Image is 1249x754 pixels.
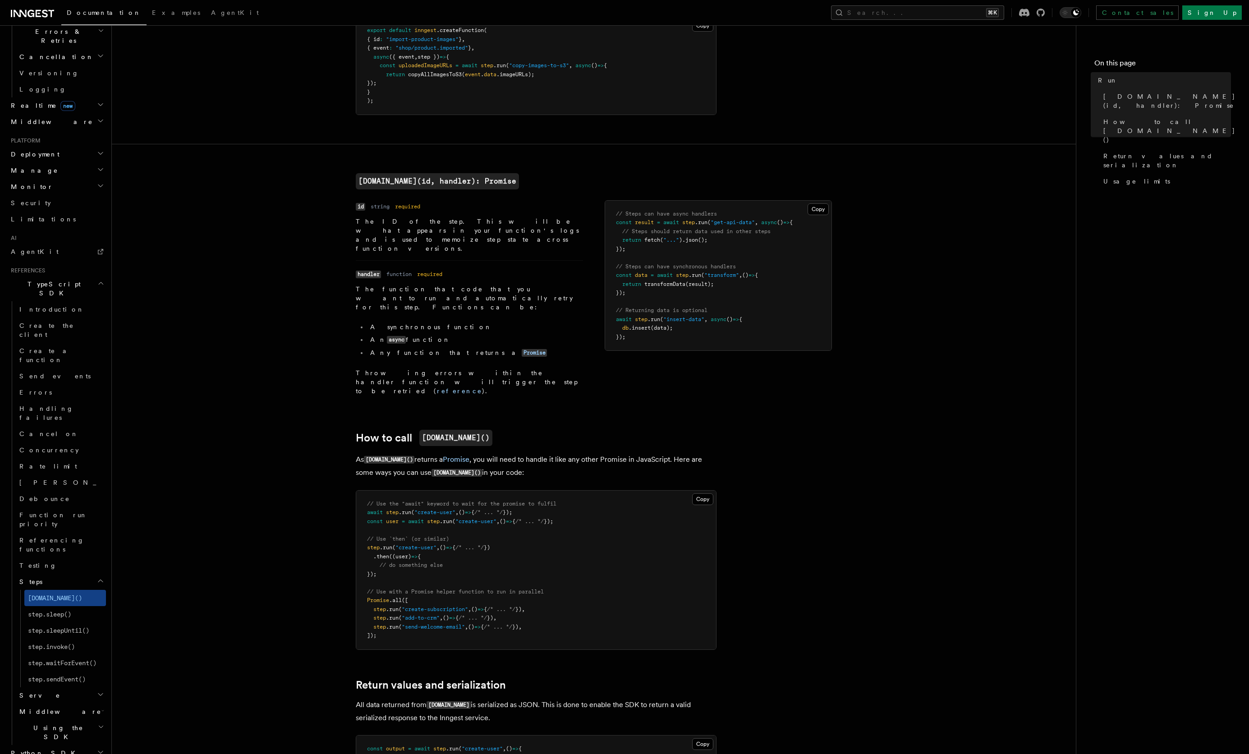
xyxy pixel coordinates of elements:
span: .run [695,219,707,225]
span: "create-subscription" [402,606,468,612]
span: ( [411,509,414,515]
span: Logging [19,86,66,93]
a: reference [437,387,482,395]
button: Copy [692,20,713,32]
a: Usage limits [1100,173,1231,189]
span: ( [660,237,663,243]
a: step.sleep() [24,606,106,622]
a: Promise [522,349,547,356]
span: Middleware [7,117,93,126]
button: Errors & Retries [16,23,106,49]
a: Referencing functions [16,532,106,557]
button: Middleware [16,703,106,720]
span: Cancellation [16,52,94,61]
span: . [481,71,484,78]
span: inngest [414,27,436,33]
span: Usage limits [1103,177,1170,186]
span: return [622,237,641,243]
a: Create a function [16,343,106,368]
a: Testing [16,557,106,574]
a: Sign Up [1182,5,1242,20]
span: step [676,272,689,278]
span: ( [707,219,711,225]
span: References [7,267,45,274]
span: { [418,553,421,560]
span: { [604,62,607,69]
span: (result); [685,281,714,287]
a: step.sleepUntil() [24,622,106,639]
a: Cancel on [16,426,106,442]
a: Create the client [16,317,106,343]
span: => [597,62,604,69]
span: step [481,62,493,69]
span: ( [399,615,402,621]
span: , [704,316,707,322]
span: }); [616,246,625,252]
span: .run [386,606,399,612]
a: Return values and serialization [1100,148,1231,173]
span: Debounce [19,495,70,502]
button: Realtimenew [7,97,106,114]
a: Handling failures [16,400,106,426]
span: () [777,219,783,225]
span: => [733,316,739,322]
span: step.invoke() [28,643,75,650]
span: , [496,518,500,524]
code: [DOMAIN_NAME]() [364,456,414,464]
span: , [522,606,525,612]
span: .run [493,62,506,69]
span: ( [484,27,487,33]
span: Realtime [7,101,75,110]
span: const [616,272,632,278]
span: async [575,62,591,69]
span: => [478,606,484,612]
span: transformData [644,281,685,287]
span: TypeScript SDK [7,280,97,298]
span: () [726,316,733,322]
span: step [373,624,386,630]
span: step [635,316,647,322]
span: Send events [19,372,91,380]
a: [DOMAIN_NAME](id, handler): Promise [356,173,519,189]
span: step.waitForEvent() [28,659,96,667]
span: return [386,71,405,78]
li: A synchronous function [367,322,583,331]
a: Return values and serialization [356,679,506,691]
span: // Use `then` (or similar) [367,536,449,542]
span: () [500,518,506,524]
span: "send-welcome-email" [402,624,465,630]
dd: required [395,203,420,210]
span: Examples [152,9,200,16]
span: AI [7,234,17,242]
a: Versioning [16,65,106,81]
span: .all [389,597,402,603]
span: (); [698,237,707,243]
span: // do something else [380,562,443,568]
button: Manage [7,162,106,179]
span: Errors [19,389,52,396]
span: Platform [7,137,41,144]
span: () [443,615,449,621]
p: The ID of the step. This will be what appears in your function's logs and is used to memoize step... [356,217,583,253]
span: "create-user" [395,544,436,551]
span: "get-api-data" [711,219,755,225]
button: Cancellation [16,49,106,65]
span: [DOMAIN_NAME]() [28,594,82,602]
span: , [436,544,440,551]
span: await [657,272,673,278]
span: step }) [418,54,440,60]
p: As returns a , you will need to handle it like any other Promise in JavaScript. Here are some way... [356,453,716,479]
code: id [356,203,365,211]
span: .json [682,237,698,243]
span: Manage [7,166,58,175]
span: ( [462,71,465,78]
span: Middleware [16,707,101,716]
span: await [367,509,383,515]
span: ( [701,272,704,278]
span: , [471,45,474,51]
span: { [484,606,487,612]
span: Serve [16,691,60,700]
span: await [462,62,478,69]
span: = [402,518,405,524]
button: Middleware [7,114,106,130]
